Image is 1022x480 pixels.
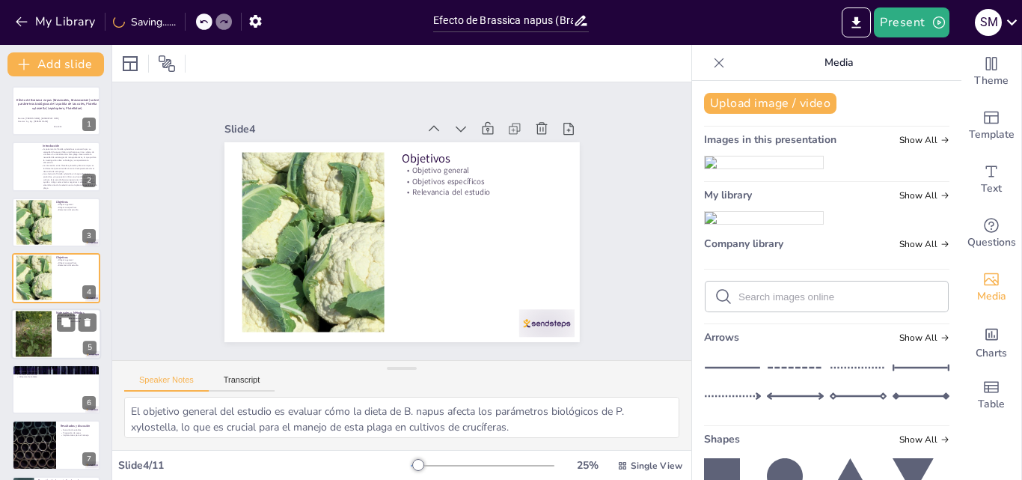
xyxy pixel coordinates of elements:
span: Position [158,55,176,73]
p: Relevancia del estudio [409,189,565,249]
p: Objetivos [56,255,96,260]
p: Diseño experimental [56,314,97,317]
button: Duplicate Slide [57,313,75,331]
span: Charts [976,345,1007,362]
span: Theme [974,73,1009,89]
p: Objetivos específicos [56,261,96,264]
div: Saving...... [113,15,176,29]
button: My Library [11,10,102,34]
div: 25 % [569,458,605,473]
div: Add text boxes [961,153,1021,207]
div: 5 [83,341,97,354]
p: Objetivos específicos [412,178,568,238]
input: Insert title [433,10,573,31]
p: Resultados y discusión [61,424,96,428]
div: Add ready made slides [961,99,1021,153]
p: Objetivos específicos [56,206,96,209]
div: 2 [82,174,96,187]
span: Images in this presentation [704,133,836,147]
div: 7 [82,452,96,466]
p: Media [731,45,946,81]
textarea: El objetivo general del estudio es evaluar cómo la dieta de B. napus afecta los parámetros biológ... [124,397,679,438]
img: cf88c0c2-51f8-492a-b53f-e5982de8c4d1.jpeg [705,157,823,168]
button: Transcript [209,375,275,392]
div: 5 [11,309,101,359]
p: Año 2025 [18,126,97,129]
span: Media [977,288,1006,305]
p: La interacción entre Plutella xylostella y Brassica napus es fundamental para entender cómo la di... [40,164,98,172]
button: Speaker Notes [124,375,209,392]
p: Efecto de Brassica napus (Brassicales, Brassicaceae) sobre parámetros biológicos de la polilla de... [15,97,101,111]
span: Arrows [704,330,739,344]
div: S M [975,9,1002,36]
span: Shapes [704,432,740,446]
p: Objetivo general [56,203,96,206]
button: S M [975,7,1002,37]
p: Implicaciones para el manejo [61,434,96,437]
div: 6 [82,396,96,410]
div: 4 [82,285,96,299]
p: Relevancia del estudio [56,264,96,267]
div: Get real-time input from your audience [961,207,1021,261]
p: Determinación del ciclo biológico [16,367,96,371]
span: My library [704,188,752,202]
div: 3 [82,229,96,243]
p: Introducción [43,143,100,148]
span: Show all [899,434,949,445]
span: Show all [899,190,949,201]
span: Show all [899,239,949,249]
img: cf88c0c2-51f8-492a-b53f-e5982de8c4d1.jpeg [705,212,823,224]
div: 1 [82,118,96,131]
span: Show all [899,135,949,145]
div: 1 [12,86,100,136]
p: Objetivos [418,154,575,219]
span: Table [978,396,1005,413]
button: Add slide [7,52,104,76]
p: Proporción de sexos [61,431,96,434]
p: Influencia de la dieta [16,376,96,379]
p: Condiciones controladas [56,320,97,323]
p: Los efectos de Plutella xylostella en la agricultura son profundos, ya que pueden influir en el r... [40,172,98,189]
div: Slide 4 [260,72,448,145]
p: Director: Ing. Agr. [PERSON_NAME] [18,121,97,124]
div: 6 [12,365,100,414]
button: Export to PowerPoint [842,7,871,37]
div: Add charts and graphs [961,315,1021,368]
div: Slide 4 / 11 [118,458,411,473]
div: Layout [118,52,142,76]
p: Métodos estadísticos [16,373,96,376]
p: Materiales y Métodos [56,311,97,315]
span: Single View [631,460,682,472]
span: Show all [899,332,949,343]
div: Add images, graphics, shapes or video [961,261,1021,315]
p: Objetivo general [56,259,96,262]
div: 2 [12,142,100,191]
p: Importancia de Plutella xylostella es reconocida por su capacidad de causar daños significativos ... [40,148,98,164]
span: Text [981,180,1002,197]
button: Delete Slide [79,313,97,331]
div: 7 [12,420,100,470]
p: Alumno: [PERSON_NAME], [GEOGRAPHIC_DATA] [18,118,97,121]
div: Change the overall theme [961,45,1021,99]
input: Search images online [738,291,939,303]
p: Registro de duración [16,370,96,373]
span: Company library [704,237,783,251]
div: Add a table [961,368,1021,422]
span: Template [969,127,1015,143]
p: Duración de estadios [61,429,96,432]
button: Upload image / video [704,93,836,114]
button: Present [874,7,949,37]
p: Objetivo general [416,168,572,228]
span: Questions [967,234,1016,251]
div: 4 [12,253,100,303]
div: 3 [12,198,100,247]
p: Recolección de muestras [56,317,97,320]
p: Relevancia del estudio [56,209,96,212]
p: Objetivos [56,200,96,204]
